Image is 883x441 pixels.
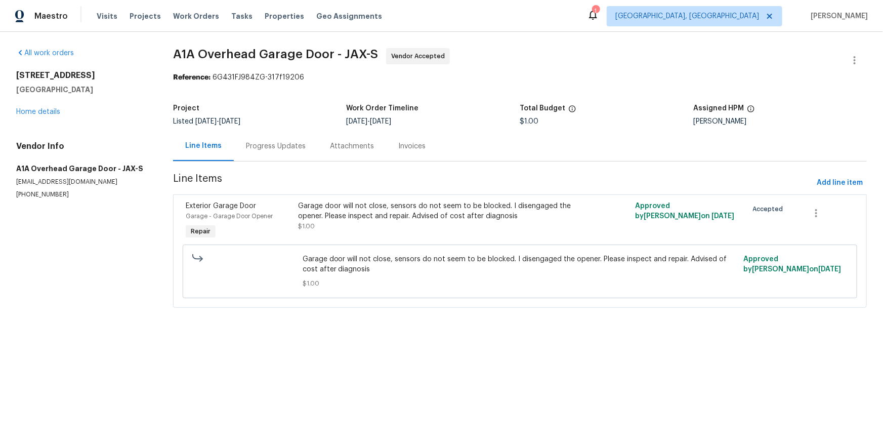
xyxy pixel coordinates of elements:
h5: Assigned HPM [693,105,744,112]
span: Add line item [817,177,863,189]
span: Approved by [PERSON_NAME] on [743,256,841,273]
span: Garage door will not close, sensors do not seem to be blocked. I disengaged the opener. Please in... [303,254,737,274]
span: Approved by [PERSON_NAME] on [636,203,735,220]
span: $1.00 [303,278,737,289]
div: Line Items [185,141,222,151]
div: 1 [592,6,599,16]
span: [DATE] [219,118,240,125]
p: [EMAIL_ADDRESS][DOMAIN_NAME] [16,178,149,186]
span: Garage - Garage Door Opener [186,213,273,219]
button: Add line item [813,174,867,192]
span: Properties [265,11,304,21]
span: [DATE] [712,213,735,220]
span: Exterior Garage Door [186,203,256,210]
span: [GEOGRAPHIC_DATA], [GEOGRAPHIC_DATA] [615,11,759,21]
div: Attachments [330,141,374,151]
span: Listed [173,118,240,125]
span: [DATE] [370,118,392,125]
h2: [STREET_ADDRESS] [16,70,149,81]
span: - [347,118,392,125]
span: Projects [130,11,161,21]
div: Progress Updates [246,141,306,151]
h4: Vendor Info [16,141,149,151]
span: The total cost of line items that have been proposed by Opendoor. This sum includes line items th... [568,105,576,118]
span: A1A Overhead Garage Door - JAX-S [173,48,378,60]
span: Tasks [231,13,253,20]
span: Accepted [753,204,787,214]
h5: A1A Overhead Garage Door - JAX-S [16,164,149,174]
div: [PERSON_NAME] [693,118,867,125]
span: Geo Assignments [316,11,382,21]
span: Line Items [173,174,813,192]
div: 6G431FJ984ZG-317f19206 [173,72,867,83]
span: The hpm assigned to this work order. [747,105,755,118]
span: [DATE] [195,118,217,125]
span: Visits [97,11,117,21]
span: [DATE] [818,266,841,273]
span: [PERSON_NAME] [807,11,868,21]
div: Invoices [398,141,426,151]
div: Garage door will not close, sensors do not seem to be blocked. I disengaged the opener. Please in... [298,201,573,221]
span: Work Orders [173,11,219,21]
a: Home details [16,108,60,115]
span: $1.00 [520,118,538,125]
h5: [GEOGRAPHIC_DATA] [16,85,149,95]
span: - [195,118,240,125]
span: Repair [187,226,215,236]
h5: Work Order Timeline [347,105,419,112]
span: [DATE] [347,118,368,125]
span: $1.00 [298,223,315,229]
p: [PHONE_NUMBER] [16,190,149,199]
h5: Total Budget [520,105,565,112]
span: Maestro [34,11,68,21]
a: All work orders [16,50,74,57]
span: Vendor Accepted [391,51,449,61]
h5: Project [173,105,199,112]
b: Reference: [173,74,211,81]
